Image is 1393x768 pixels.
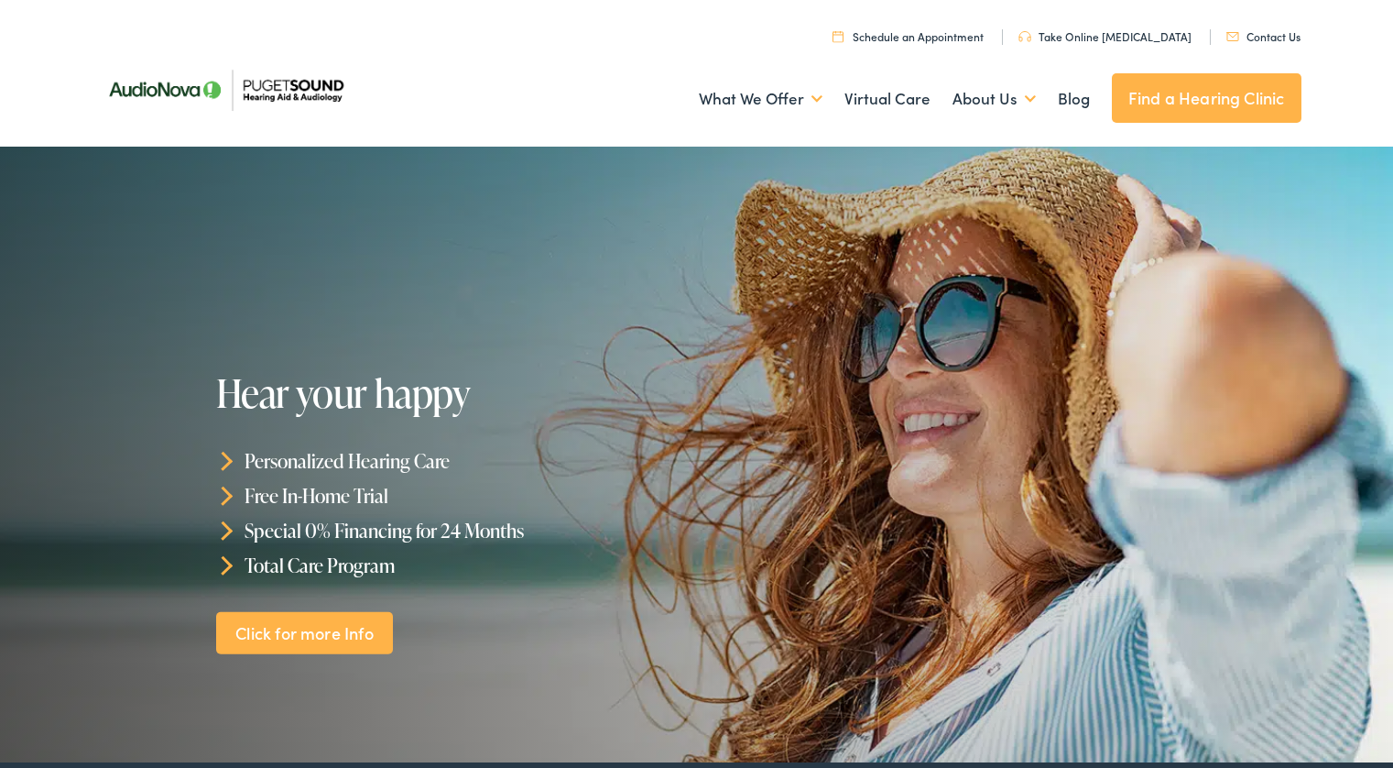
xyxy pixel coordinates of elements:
a: Virtual Care [844,65,930,133]
a: Blog [1058,65,1090,133]
a: Schedule an Appointment [833,28,984,44]
a: Take Online [MEDICAL_DATA] [1018,28,1192,44]
li: Free In-Home Trial [216,478,703,513]
li: Total Care Program [216,547,703,582]
li: Personalized Hearing Care [216,444,703,478]
a: Contact Us [1226,28,1300,44]
img: utility icon [1018,31,1031,42]
h1: Hear your happy [216,372,703,414]
a: What We Offer [699,65,822,133]
img: utility icon [833,30,843,42]
a: Find a Hearing Clinic [1112,73,1301,123]
a: About Us [952,65,1036,133]
li: Special 0% Financing for 24 Months [216,513,703,548]
img: utility icon [1226,32,1239,41]
a: Click for more Info [216,611,394,654]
